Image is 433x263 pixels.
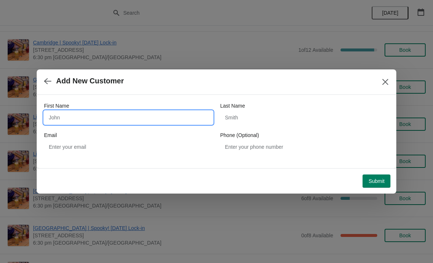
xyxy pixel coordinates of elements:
[44,131,57,139] label: Email
[220,140,389,154] input: Enter your phone number
[368,178,385,184] span: Submit
[56,77,124,85] h2: Add New Customer
[363,174,390,188] button: Submit
[220,131,259,139] label: Phone (Optional)
[44,140,213,154] input: Enter your email
[44,111,213,124] input: John
[220,102,245,109] label: Last Name
[220,111,389,124] input: Smith
[44,102,69,109] label: First Name
[379,75,392,89] button: Close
